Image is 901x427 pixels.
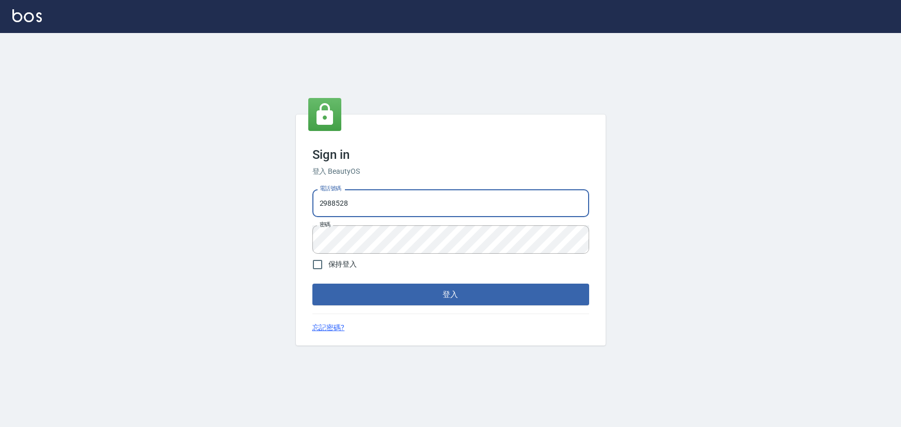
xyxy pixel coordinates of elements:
label: 電話號碼 [320,185,341,192]
span: 保持登入 [328,259,357,270]
img: Logo [12,9,42,22]
h6: 登入 BeautyOS [312,166,589,177]
h3: Sign in [312,147,589,162]
a: 忘記密碼? [312,322,345,333]
label: 密碼 [320,221,330,228]
button: 登入 [312,284,589,305]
